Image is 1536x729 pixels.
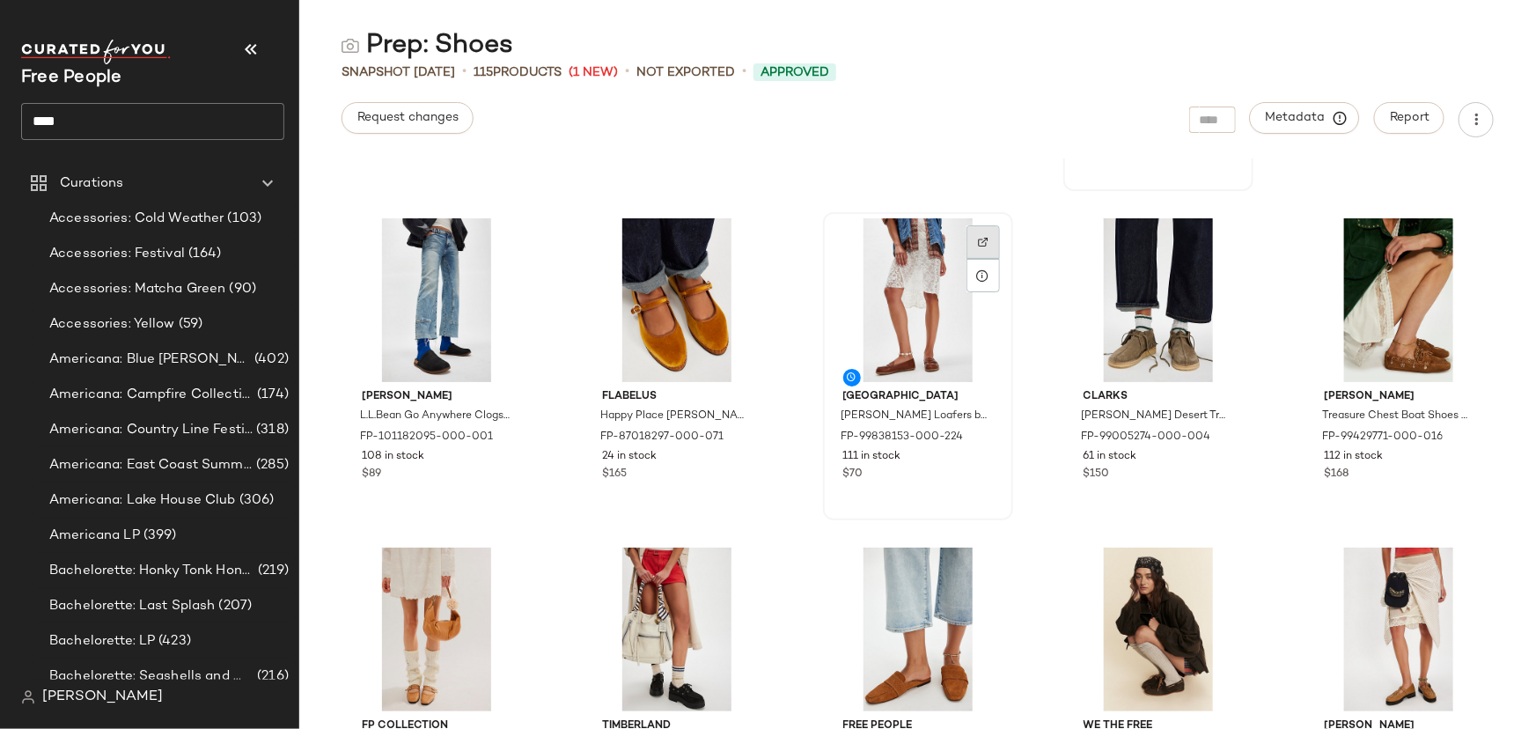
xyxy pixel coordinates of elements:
[253,420,289,440] span: (318)
[185,244,222,264] span: (164)
[1310,548,1488,711] img: 79740460_020_a
[362,449,424,465] span: 108 in stock
[49,420,253,440] span: Americana: Country Line Festival
[49,631,155,652] span: Bachelorette: LP
[600,409,750,424] span: Happy Place [PERSON_NAME] [PERSON_NAME] by [PERSON_NAME] at Free People in Yellow, Size: EU 41
[602,389,752,405] span: Flabelus
[602,449,657,465] span: 24 in stock
[1389,111,1429,125] span: Report
[140,526,177,546] span: (399)
[362,467,381,482] span: $89
[49,350,251,370] span: Americana: Blue [PERSON_NAME] Baby
[1265,110,1345,126] span: Metadata
[49,666,254,687] span: Bachelorette: Seashells and Wedding Bells
[60,173,123,194] span: Curations
[49,279,226,299] span: Accessories: Matcha Green
[216,596,253,616] span: (207)
[362,389,511,405] span: [PERSON_NAME]
[1250,102,1360,134] button: Metadata
[1084,449,1137,465] span: 61 in stock
[761,63,829,82] span: Approved
[155,631,191,652] span: (423)
[49,314,175,335] span: Accessories: Yellow
[843,467,864,482] span: $70
[843,449,901,465] span: 111 in stock
[342,37,359,55] img: svg%3e
[254,666,289,687] span: (216)
[251,350,289,370] span: (402)
[841,409,991,424] span: [PERSON_NAME] Loafers by Seychelles at Free People in [GEOGRAPHIC_DATA], Size: US 6.5
[742,62,746,83] span: •
[1324,467,1349,482] span: $168
[1310,218,1488,382] img: 99429771_016_a
[348,218,525,382] img: 101182095_001_a
[1069,548,1247,711] img: 96984893_030_0
[1322,430,1443,445] span: FP-99429771-000-016
[1069,218,1247,382] img: 99005274_004_a
[224,209,262,229] span: (103)
[342,102,474,134] button: Request changes
[843,389,993,405] span: [GEOGRAPHIC_DATA]
[978,237,988,247] img: svg%3e
[1082,430,1211,445] span: FP-99005274-000-004
[49,209,224,229] span: Accessories: Cold Weather
[1082,409,1231,424] span: [PERSON_NAME] Desert Trek Fringe Boots at Free People in [GEOGRAPHIC_DATA], Size: US 7.5
[49,244,185,264] span: Accessories: Festival
[21,69,122,87] span: Current Company Name
[342,63,455,82] span: Snapshot [DATE]
[254,561,289,581] span: (219)
[474,63,562,82] div: Products
[254,385,289,405] span: (174)
[348,548,525,711] img: 81306110_024_0
[829,548,1007,711] img: 93139764_023_a
[636,63,735,82] span: Not Exported
[360,430,493,445] span: FP-101182095-000-001
[21,40,171,64] img: cfy_white_logo.C9jOOHJF.svg
[569,63,618,82] span: (1 New)
[49,385,254,405] span: Americana: Campfire Collective
[600,430,724,445] span: FP-87018297-000-071
[474,66,493,79] span: 115
[49,455,253,475] span: Americana: East Coast Summer
[588,548,766,711] img: 91682906_001_a
[588,218,766,382] img: 87018297_071_a
[175,314,203,335] span: (59)
[1324,449,1383,465] span: 112 in stock
[602,467,627,482] span: $165
[49,490,236,511] span: Americana: Lake House Club
[49,596,216,616] span: Bachelorette: Last Splash
[1374,102,1444,134] button: Report
[1084,467,1110,482] span: $150
[625,62,629,83] span: •
[49,526,140,546] span: Americana LP
[841,430,964,445] span: FP-99838153-000-224
[42,687,163,708] span: [PERSON_NAME]
[21,690,35,704] img: svg%3e
[49,561,254,581] span: Bachelorette: Honky Tonk Honey
[342,28,513,63] div: Prep: Shoes
[829,218,1007,382] img: 99838153_224_a
[356,111,459,125] span: Request changes
[1322,409,1472,424] span: Treasure Chest Boat Shoes by [PERSON_NAME] at Free People in [GEOGRAPHIC_DATA], Size: US 7.5
[1324,389,1474,405] span: [PERSON_NAME]
[1084,389,1233,405] span: Clarks
[226,279,257,299] span: (90)
[253,455,289,475] span: (285)
[236,490,275,511] span: (306)
[360,409,510,424] span: L.L.Bean Go Anywhere Clogs at Free People in Black, Size: US 11
[462,62,467,83] span: •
